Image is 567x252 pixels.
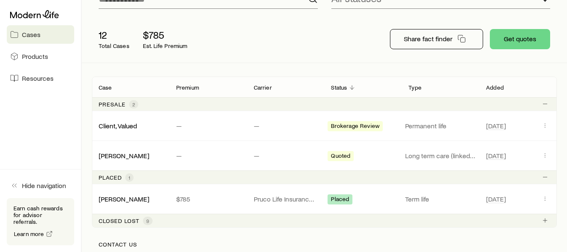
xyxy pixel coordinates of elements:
p: Total Cases [99,42,129,49]
a: [PERSON_NAME] [99,151,149,159]
p: Contact us [99,241,550,248]
p: Type [408,84,422,91]
p: $785 [176,195,240,203]
p: — [176,122,240,130]
span: Resources [22,74,54,82]
span: 2 [132,101,135,108]
button: Hide navigation [7,176,74,195]
p: $785 [143,29,188,41]
p: Carrier [254,84,272,91]
span: Quoted [331,152,350,161]
p: Earn cash rewards for advisor referrals. [13,205,67,225]
div: Client cases [92,77,557,228]
span: 1 [129,174,130,181]
p: Est. Life Premium [143,42,188,49]
a: Products [7,47,74,66]
p: Long term care (linked benefit) [405,151,476,160]
span: Products [22,52,48,61]
p: 12 [99,29,129,41]
span: Brokerage Review [331,122,379,131]
p: — [254,122,318,130]
p: Status [331,84,347,91]
p: Permanent life [405,122,476,130]
span: Placed [331,196,349,204]
button: Share fact finder [390,29,483,49]
span: [DATE] [486,122,506,130]
p: Placed [99,174,122,181]
a: Client, Valued [99,122,137,130]
div: Client, Valued [99,122,137,130]
p: Closed lost [99,218,140,224]
span: 9 [146,218,149,224]
p: Presale [99,101,126,108]
p: Case [99,84,112,91]
p: Share fact finder [404,34,452,43]
span: Hide navigation [22,181,66,190]
span: [DATE] [486,195,506,203]
p: Pruco Life Insurance Company [254,195,318,203]
p: Premium [176,84,199,91]
a: Cases [7,25,74,44]
p: — [254,151,318,160]
span: Cases [22,30,40,39]
p: Added [486,84,504,91]
p: — [176,151,240,160]
p: Term life [405,195,476,203]
span: [DATE] [486,151,506,160]
div: [PERSON_NAME] [99,195,149,204]
a: Resources [7,69,74,88]
button: Get quotes [490,29,550,49]
div: Earn cash rewards for advisor referrals.Learn more [7,198,74,245]
a: [PERSON_NAME] [99,195,149,203]
span: Learn more [14,231,44,237]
